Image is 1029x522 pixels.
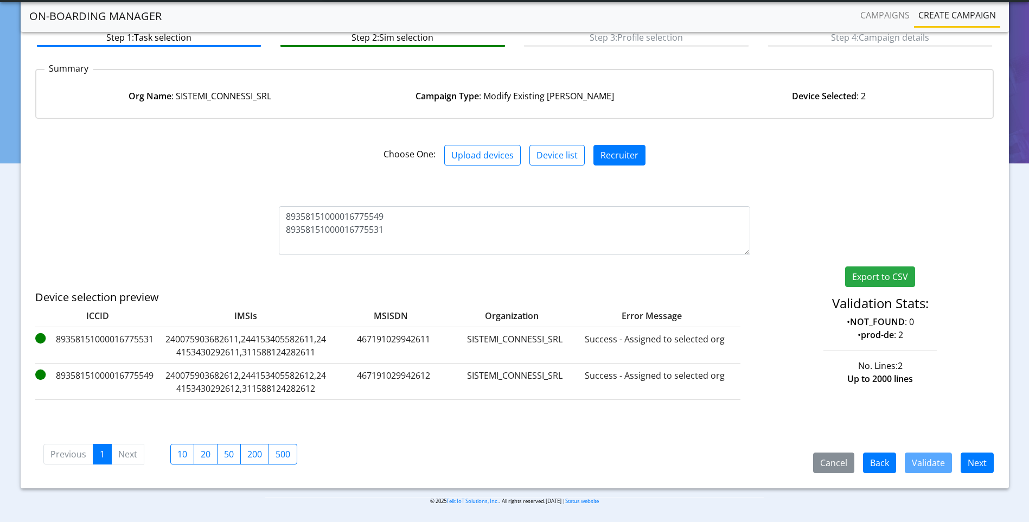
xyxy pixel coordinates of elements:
span: Choose One: [384,148,436,160]
p: Summary [44,62,93,75]
a: Create campaign [914,4,1000,26]
label: 467191029942611 [331,333,456,359]
label: ICCID [35,309,160,322]
strong: prod-de [861,329,894,341]
button: Upload devices [444,145,521,165]
btn: Step 2: Sim selection [280,27,504,47]
strong: Device Selected [792,90,857,102]
p: • : 2 [766,328,994,341]
label: 200 [240,444,269,464]
span: 2 [898,360,903,372]
label: 89358151000016775531 [35,333,160,359]
label: Error Message [552,309,714,322]
a: On-Boarding Manager [29,5,162,27]
label: 50 [217,444,241,464]
div: Up to 2000 lines [758,372,1002,385]
strong: Campaign Type [416,90,479,102]
label: 20 [194,444,218,464]
div: : SISTEMI_CONNESSI_SRL [43,90,357,103]
div: : Modify Existing [PERSON_NAME] [357,90,672,103]
h4: Validation Stats: [766,296,994,311]
label: MSISDN [331,309,434,322]
btn: Step 1: Task selection [37,27,261,47]
button: Export to CSV [845,266,915,287]
label: 467191029942612 [331,369,456,395]
label: Success - Assigned to selected org [573,333,736,359]
a: 1 [93,444,112,464]
label: 500 [269,444,297,464]
label: 240075903682612,244153405582612,244153430292612,311588124282612 [164,369,327,395]
label: 240075903682611,244153405582611,244153430292611,311588124282611 [164,333,327,359]
p: • : 0 [766,315,994,328]
h5: Device selection preview [35,291,674,304]
div: : 2 [672,90,986,103]
strong: Org Name [129,90,171,102]
label: SISTEMI_CONNESSI_SRL [461,369,569,395]
label: SISTEMI_CONNESSI_SRL [461,333,569,359]
strong: NOT_FOUND [850,316,905,328]
button: Validate [905,453,952,473]
button: Back [863,453,896,473]
label: 10 [170,444,194,464]
button: Cancel [813,453,854,473]
btn: Step 4: Campaign details [768,27,992,47]
p: © 2025 . All rights reserved.[DATE] | [265,497,764,505]
a: Campaigns [856,4,914,26]
div: No. Lines: [758,359,1002,372]
button: Next [961,453,994,473]
label: Organization [439,309,547,322]
a: Status website [565,498,599,505]
btn: Step 3: Profile selection [524,27,748,47]
label: Success - Assigned to selected org [573,369,736,395]
button: Recruiter [593,145,645,165]
button: Device list [529,145,585,165]
a: Telit IoT Solutions, Inc. [446,498,499,505]
label: IMSIs [164,309,327,322]
label: 89358151000016775549 [35,369,160,395]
